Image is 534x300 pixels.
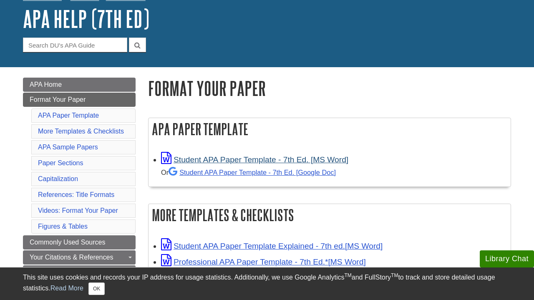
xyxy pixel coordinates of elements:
[161,257,366,266] a: Link opens in new window
[169,169,336,176] a: Student APA Paper Template - 7th Ed. [Google Doc]
[38,223,88,230] a: Figures & Tables
[50,285,83,292] a: Read More
[23,250,136,265] a: Your Citations & References
[391,272,398,278] sup: TM
[88,282,105,295] button: Close
[149,118,511,140] h2: APA Paper Template
[38,175,78,182] a: Capitalization
[480,250,534,267] button: Library Chat
[23,78,136,92] a: APA Home
[149,204,511,226] h2: More Templates & Checklists
[38,128,124,135] a: More Templates & Checklists
[23,235,136,250] a: Commonly Used Sources
[23,272,511,295] div: This site uses cookies and records your IP address for usage statistics. Additionally, we use Goo...
[30,254,113,261] span: Your Citations & References
[23,38,127,52] input: Search DU's APA Guide
[38,207,118,214] a: Videos: Format Your Paper
[30,81,62,88] span: APA Home
[38,112,99,119] a: APA Paper Template
[23,93,136,107] a: Format Your Paper
[23,6,149,32] a: APA Help (7th Ed)
[344,272,351,278] sup: TM
[30,96,86,103] span: Format Your Paper
[161,169,336,176] small: Or
[148,78,511,99] h1: Format Your Paper
[23,78,136,295] div: Guide Page Menu
[38,144,98,151] a: APA Sample Papers
[38,159,83,166] a: Paper Sections
[38,191,114,198] a: References: Title Formats
[161,155,348,164] a: Link opens in new window
[161,242,383,250] a: Link opens in new window
[30,239,105,246] span: Commonly Used Sources
[23,265,136,280] a: More APA Help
